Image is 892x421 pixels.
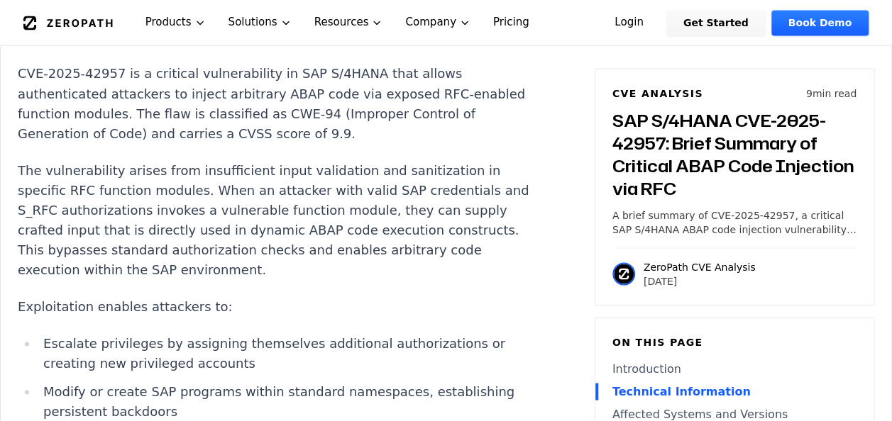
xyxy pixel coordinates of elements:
[806,86,857,100] p: 9 min read
[612,262,635,285] img: ZeroPath CVE Analysis
[38,333,546,373] li: Escalate privileges by assigning themselves additional authorizations or creating new privileged ...
[598,10,661,35] a: Login
[612,360,857,377] a: Introduction
[612,208,857,236] p: A brief summary of CVE-2025-42957, a critical SAP S/4HANA ABAP code injection vulnerability via R...
[666,10,766,35] a: Get Started
[612,86,703,100] h6: CVE Analysis
[18,64,546,143] p: CVE-2025-42957 is a critical vulnerability in SAP S/4HANA that allows authenticated attackers to ...
[644,274,756,288] p: [DATE]
[38,381,546,421] li: Modify or create SAP programs within standard namespaces, establishing persistent backdoors
[612,383,857,400] a: Technical Information
[644,259,756,274] p: ZeroPath CVE Analysis
[18,160,546,279] p: The vulnerability arises from insufficient input validation and sanitization in specific RFC func...
[18,296,546,316] p: Exploitation enables attackers to:
[612,335,857,349] h6: On this page
[771,10,869,35] a: Book Demo
[612,108,857,199] h3: SAP S/4HANA CVE-2025-42957: Brief Summary of Critical ABAP Code Injection via RFC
